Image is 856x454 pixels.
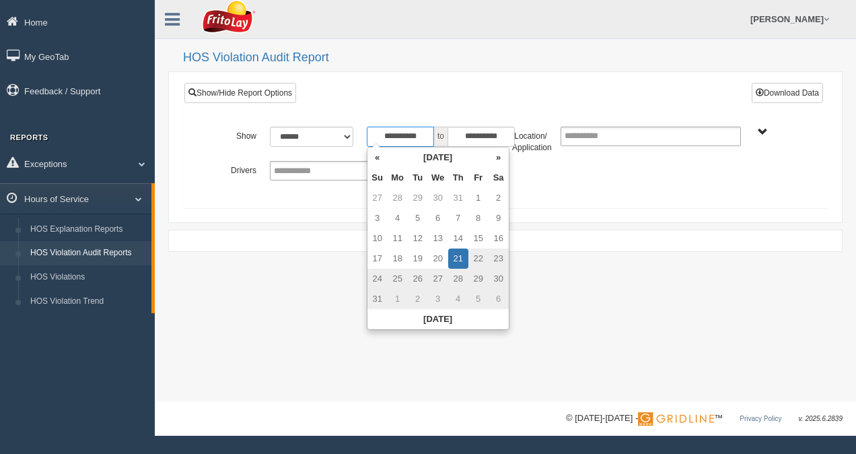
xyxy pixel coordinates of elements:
td: 25 [388,269,408,289]
td: 1 [388,289,408,309]
a: HOS Explanation Reports [24,218,151,242]
th: We [428,168,448,188]
div: © [DATE]-[DATE] - ™ [566,412,843,426]
a: Show/Hide Report Options [184,83,296,103]
th: [DATE] [388,148,489,168]
td: 19 [408,249,428,269]
th: Su [367,168,388,188]
td: 11 [388,228,408,249]
td: 27 [367,188,388,208]
td: 31 [367,289,388,309]
a: HOS Violation Audit Reports [24,241,151,265]
td: 24 [367,269,388,289]
td: 2 [408,289,428,309]
td: 3 [367,208,388,228]
td: 3 [428,289,448,309]
td: 20 [428,249,448,269]
th: Mo [388,168,408,188]
td: 27 [428,269,448,289]
td: 29 [408,188,428,208]
th: Fr [468,168,489,188]
label: Drivers [215,161,263,177]
a: HOS Violations [24,265,151,290]
img: Gridline [638,412,714,426]
th: Th [448,168,468,188]
td: 5 [468,289,489,309]
th: [DATE] [367,309,509,329]
td: 5 [408,208,428,228]
td: 2 [489,188,509,208]
td: 15 [468,228,489,249]
td: 16 [489,228,509,249]
td: 22 [468,249,489,269]
span: v. 2025.6.2839 [799,415,843,422]
td: 29 [468,269,489,289]
td: 9 [489,208,509,228]
td: 12 [408,228,428,249]
td: 28 [388,188,408,208]
td: 8 [468,208,489,228]
td: 30 [428,188,448,208]
td: 28 [448,269,468,289]
td: 18 [388,249,408,269]
a: HOS Violation Trend [24,290,151,314]
td: 6 [428,208,448,228]
td: 10 [367,228,388,249]
td: 17 [367,249,388,269]
td: 4 [388,208,408,228]
td: 23 [489,249,509,269]
th: Sa [489,168,509,188]
td: 26 [408,269,428,289]
h2: HOS Violation Audit Report [183,51,843,65]
button: Download Data [752,83,823,103]
a: Privacy Policy [740,415,781,422]
th: Tu [408,168,428,188]
td: 1 [468,188,489,208]
td: 30 [489,269,509,289]
td: 14 [448,228,468,249]
label: Location/ Application [505,127,554,154]
td: 6 [489,289,509,309]
label: Show [215,127,263,143]
td: 31 [448,188,468,208]
td: 13 [428,228,448,249]
td: 21 [448,249,468,269]
th: « [367,148,388,168]
th: » [489,148,509,168]
td: 4 [448,289,468,309]
td: 7 [448,208,468,228]
span: to [434,127,448,147]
